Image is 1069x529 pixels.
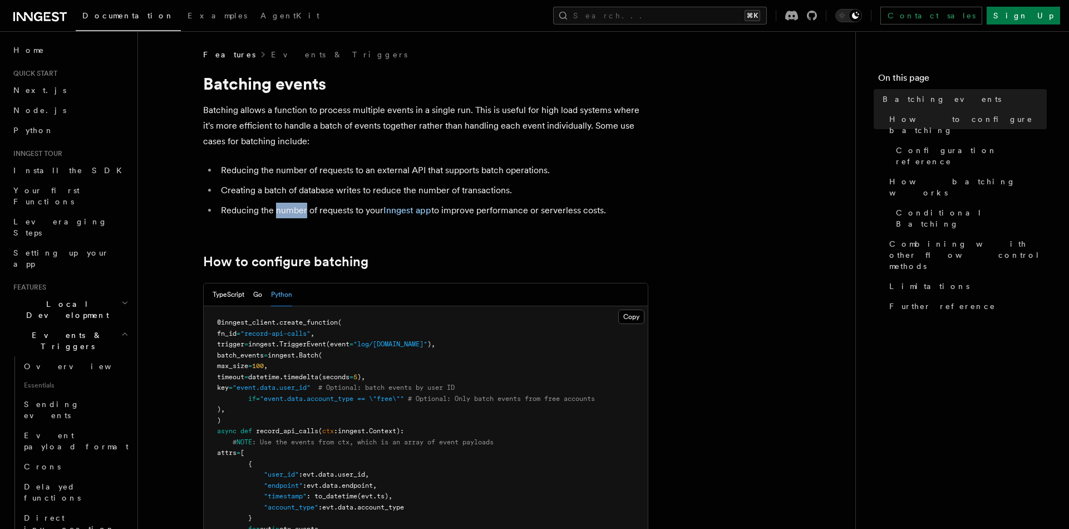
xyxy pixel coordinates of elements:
span: Features [9,283,46,292]
span: ( [338,319,342,326]
a: Combining with other flow control methods [885,234,1047,276]
span: . [275,319,279,326]
span: Delayed functions [24,482,81,502]
span: "log/[DOMAIN_NAME]" [353,340,427,348]
a: Inngest app [383,205,431,215]
a: Install the SDK [9,160,131,180]
span: : [303,482,307,489]
span: Conditional Batching [896,207,1047,229]
span: "account_type" [264,503,318,511]
a: How to configure batching [885,109,1047,140]
span: ), [357,373,365,381]
span: data [322,482,338,489]
span: ) [217,417,221,424]
span: NOTE [237,438,252,446]
span: "endpoint" [264,482,303,489]
button: TypeScript [213,283,244,306]
span: Sending events [24,400,80,420]
a: Events & Triggers [271,49,407,60]
span: Install the SDK [13,166,129,175]
button: Copy [618,310,644,324]
button: Search...⌘K [553,7,767,25]
span: account_type [357,503,404,511]
span: "event.data.account_type == \"free\"" [260,395,404,403]
span: data [318,471,334,478]
a: Python [9,120,131,140]
span: user_id [338,471,365,478]
a: Crons [19,457,131,477]
span: { [248,460,252,468]
span: (evt.ts), [357,492,392,500]
a: Limitations [885,276,1047,296]
span: . [314,471,318,478]
a: Overview [19,356,131,376]
a: Conditional Batching [891,203,1047,234]
button: Events & Triggers [9,325,131,356]
a: Event payload format [19,425,131,457]
a: Delayed functions [19,477,131,508]
a: Leveraging Steps [9,212,131,243]
a: Batching events [878,89,1047,109]
span: AgentKit [260,11,319,20]
span: . [338,482,342,489]
span: ), [427,340,435,348]
a: Setting up your app [9,243,131,274]
a: Next.js [9,80,131,100]
a: Further reference [885,296,1047,316]
span: How batching works [889,176,1047,198]
span: datetime. [248,373,283,381]
span: # Optional: Only batch events from free accounts [408,395,595,403]
span: @inngest_client [217,319,275,326]
span: How to configure batching [889,114,1047,136]
a: Sending events [19,394,131,425]
span: "timestamp" [264,492,307,500]
span: . [334,471,338,478]
span: ctx [322,427,334,435]
span: Overview [24,362,139,371]
span: Limitations [889,281,969,292]
span: key [217,384,229,391]
span: = [349,373,353,381]
span: (seconds [318,373,349,381]
span: endpoint [342,482,373,489]
span: Batching events [883,94,1001,105]
span: Event payload format [24,431,129,451]
span: : [318,503,322,511]
span: fn_id [217,330,237,337]
span: = [244,340,248,348]
span: = [237,330,240,337]
span: ( [318,351,322,359]
span: : [299,471,303,478]
li: Reducing the number of requests to an external API that supports batch operations. [218,163,648,178]
button: Local Development [9,294,131,325]
span: ), [217,405,225,413]
span: # Optional: batch events by user ID [318,384,455,391]
h4: On this page [878,71,1047,89]
span: . [318,482,322,489]
span: inngest [338,427,365,435]
span: = [349,340,353,348]
span: , [365,471,369,478]
span: Python [13,126,54,135]
span: Essentials [19,376,131,394]
span: Node.js [13,106,66,115]
span: evt [307,482,318,489]
span: : Use the events from ctx, which is an array of event payloads [252,438,494,446]
span: . [334,503,338,511]
span: evt [322,503,334,511]
span: record_api_calls [256,427,318,435]
span: Leveraging Steps [13,217,107,237]
span: ( [318,427,322,435]
span: Features [203,49,255,60]
span: "user_id" [264,471,299,478]
span: = [229,384,233,391]
span: Further reference [889,301,996,312]
span: Events & Triggers [9,330,121,352]
span: inngest. [248,340,279,348]
button: Go [253,283,262,306]
span: "record-api-calls" [240,330,311,337]
span: : [334,427,338,435]
a: How to configure batching [203,254,368,270]
span: batch_events [217,351,264,359]
a: AgentKit [254,3,326,30]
